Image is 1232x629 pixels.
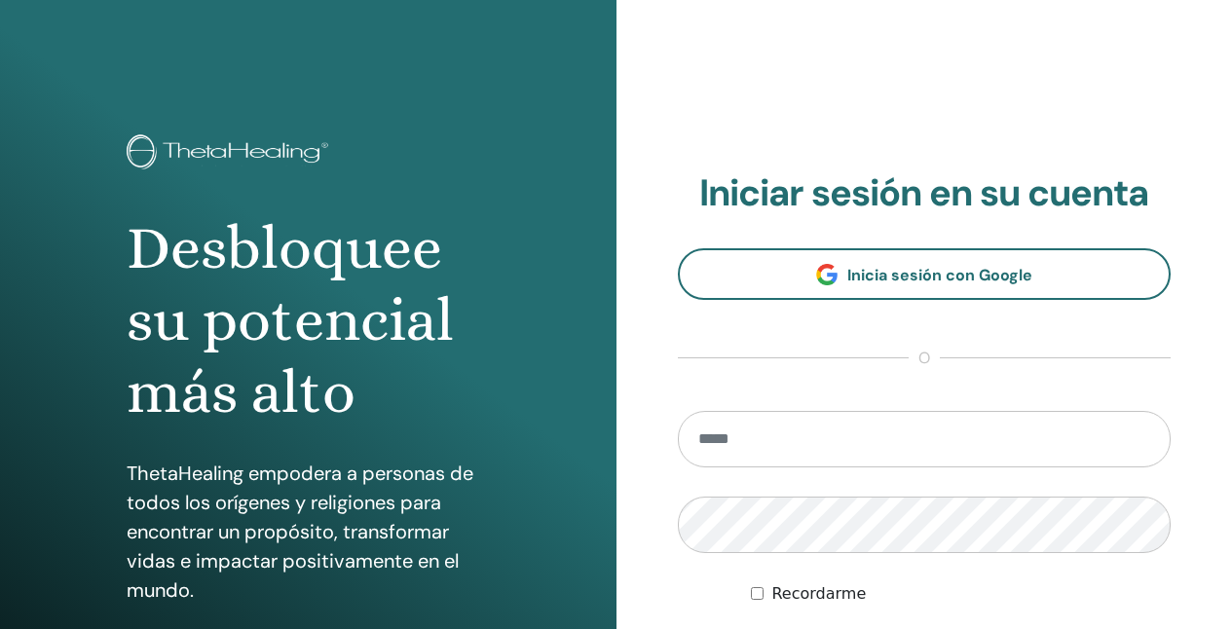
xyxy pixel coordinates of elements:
h1: Desbloquee su potencial más alto [127,212,489,429]
span: Inicia sesión con Google [847,265,1032,285]
a: Inicia sesión con Google [678,248,1172,300]
p: ThetaHealing empodera a personas de todos los orígenes y religiones para encontrar un propósito, ... [127,459,489,605]
span: o [909,347,940,370]
div: Mantenerme autenticado indefinidamente o hasta cerrar la sesión manualmente [751,582,1171,606]
label: Recordarme [771,582,866,606]
h2: Iniciar sesión en su cuenta [678,171,1172,216]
